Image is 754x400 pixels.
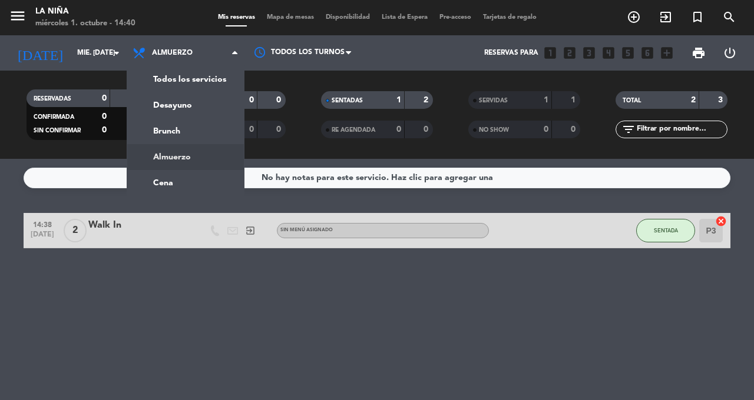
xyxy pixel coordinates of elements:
strong: 0 [102,126,107,134]
i: arrow_drop_down [110,46,124,60]
i: looks_4 [601,45,616,61]
strong: 0 [276,96,283,104]
a: Cena [127,170,244,196]
span: Lista de Espera [376,14,434,21]
span: Tarjetas de regalo [477,14,543,21]
div: LOG OUT [714,35,745,71]
strong: 0 [102,112,107,121]
strong: 0 [544,125,548,134]
span: SIN CONFIRMAR [34,128,81,134]
i: cancel [715,215,727,227]
a: Almuerzo [127,144,244,170]
span: Pre-acceso [434,14,477,21]
strong: 3 [718,96,725,104]
span: Mapa de mesas [261,14,320,21]
i: exit_to_app [245,225,256,236]
i: power_settings_new [723,46,737,60]
strong: 0 [424,125,431,134]
i: search [722,10,736,24]
button: menu [9,7,27,29]
i: menu [9,7,27,25]
strong: 0 [571,125,578,134]
span: Almuerzo [152,49,193,57]
strong: 0 [276,125,283,134]
i: add_circle_outline [627,10,641,24]
i: looks_6 [640,45,655,61]
span: Disponibilidad [320,14,376,21]
span: 2 [64,219,87,242]
strong: 0 [102,94,107,102]
span: SENTADA [654,227,678,234]
span: SENTADAS [332,98,363,104]
i: looks_3 [581,45,597,61]
button: SENTADA [636,219,695,242]
input: Filtrar por nombre... [636,123,727,136]
i: exit_to_app [659,10,673,24]
strong: 0 [396,125,401,134]
div: Walk In [88,218,188,233]
i: looks_two [562,45,577,61]
div: No hay notas para este servicio. Haz clic para agregar una [262,171,493,185]
span: Sin menú asignado [280,228,333,232]
i: [DATE] [9,40,71,66]
span: Mis reservas [212,14,261,21]
span: 14:38 [28,217,57,231]
span: [DATE] [28,231,57,244]
i: add_box [659,45,674,61]
strong: 1 [571,96,578,104]
strong: 0 [249,125,254,134]
strong: 0 [249,96,254,104]
div: La Niña [35,6,135,18]
strong: 2 [691,96,696,104]
div: miércoles 1. octubre - 14:40 [35,18,135,29]
a: Brunch [127,118,244,144]
span: RESERVADAS [34,96,71,102]
span: SERVIDAS [479,98,508,104]
i: looks_5 [620,45,636,61]
a: Desayuno [127,92,244,118]
strong: 2 [424,96,431,104]
strong: 1 [544,96,548,104]
span: NO SHOW [479,127,509,133]
span: print [692,46,706,60]
i: looks_one [543,45,558,61]
span: CONFIRMADA [34,114,74,120]
span: RE AGENDADA [332,127,375,133]
i: turned_in_not [690,10,705,24]
span: TOTAL [623,98,641,104]
span: Reservas para [484,49,538,57]
strong: 1 [396,96,401,104]
i: filter_list [621,122,636,136]
a: Todos los servicios [127,66,244,92]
